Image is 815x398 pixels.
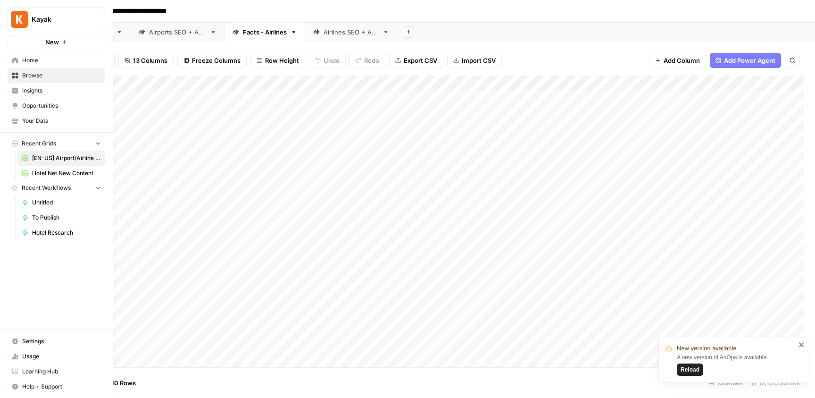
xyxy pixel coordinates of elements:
[243,27,287,37] div: Facts - Airlines
[22,86,101,95] span: Insights
[447,53,502,68] button: Import CSV
[8,98,105,113] a: Opportunities
[45,37,59,47] span: New
[681,365,699,374] span: Reload
[17,210,105,225] a: To Publish
[22,184,71,192] span: Recent Workflows
[22,337,101,346] span: Settings
[32,213,101,222] span: To Publish
[8,83,105,98] a: Insights
[131,23,225,42] a: Airports SEO + AEO
[250,53,305,68] button: Row Height
[265,56,299,65] span: Row Height
[17,166,105,181] a: Hotel Net New Content
[17,195,105,210] a: Untitled
[8,68,105,83] a: Browse
[309,53,346,68] button: Undo
[404,56,437,65] span: Export CSV
[17,151,105,166] a: [EN-US] Airport/Airline Content Refresh
[11,11,28,28] img: Kayak Logo
[98,378,136,388] span: Add 10 Rows
[8,53,105,68] a: Home
[177,53,247,68] button: Freeze Columns
[22,382,101,391] span: Help + Support
[192,56,241,65] span: Freeze Columns
[677,353,796,376] div: A new version of AirOps is available.
[8,181,105,195] button: Recent Workflows
[724,56,775,65] span: Add Power Agent
[22,367,101,376] span: Learning Hub
[22,56,101,65] span: Home
[705,375,747,390] div: 108 Rows
[710,53,781,68] button: Add Power Agent
[462,56,496,65] span: Import CSV
[8,35,105,49] button: New
[22,139,56,148] span: Recent Grids
[677,364,703,376] button: Reload
[32,198,101,207] span: Untitled
[32,229,101,237] span: Hotel Research
[8,349,105,364] a: Usage
[324,56,340,65] span: Undo
[649,53,706,68] button: Add Column
[225,23,305,42] a: Facts - Airlines
[8,364,105,379] a: Learning Hub
[798,341,805,348] button: close
[22,71,101,80] span: Browse
[677,344,736,353] span: New version available
[8,379,105,394] button: Help + Support
[133,56,167,65] span: 13 Columns
[324,27,379,37] div: Airlines SEO + AEO
[22,117,101,125] span: Your Data
[149,27,206,37] div: Airports SEO + AEO
[8,8,105,31] button: Workspace: Kayak
[22,102,101,110] span: Opportunities
[364,56,379,65] span: Redo
[389,53,443,68] button: Export CSV
[118,53,174,68] button: 13 Columns
[747,375,804,390] div: 12/13 Columns
[664,56,700,65] span: Add Column
[8,113,105,128] a: Your Data
[8,334,105,349] a: Settings
[32,169,101,178] span: Hotel Net New Content
[349,53,385,68] button: Redo
[17,225,105,240] a: Hotel Research
[8,136,105,151] button: Recent Grids
[32,154,101,162] span: [EN-US] Airport/Airline Content Refresh
[32,15,89,24] span: Kayak
[305,23,397,42] a: Airlines SEO + AEO
[22,352,101,361] span: Usage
